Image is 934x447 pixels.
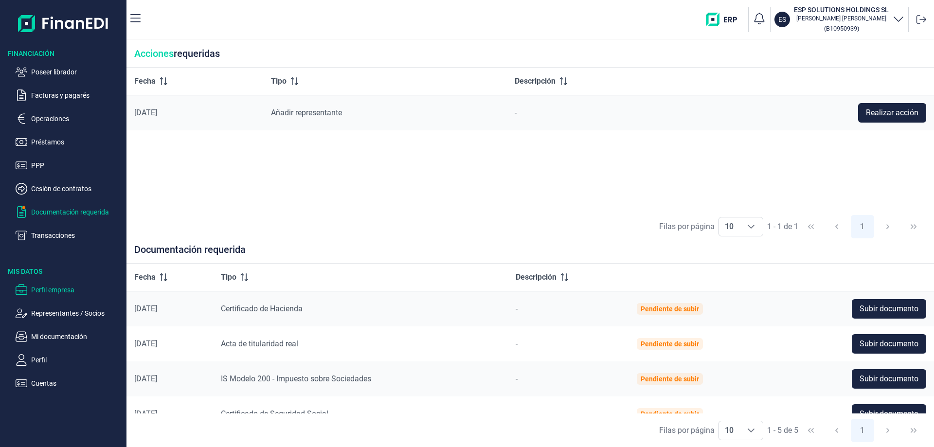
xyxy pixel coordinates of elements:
span: Descripción [515,75,556,87]
p: Poseer librador [31,66,123,78]
span: Subir documento [860,408,918,420]
span: Añadir representante [271,108,342,117]
div: Documentación requerida [126,244,934,264]
div: Choose [739,421,763,440]
p: Mi documentación [31,331,123,342]
span: - [516,409,518,418]
span: Subir documento [860,373,918,385]
span: - [516,304,518,313]
button: Last Page [902,215,925,238]
p: [PERSON_NAME] [PERSON_NAME] [794,15,889,22]
div: Choose [739,217,763,236]
img: Logo de aplicación [18,8,109,39]
div: Pendiente de subir [641,375,699,383]
button: Perfil empresa [16,284,123,296]
span: Realizar acción [866,107,918,119]
button: Cuentas [16,377,123,389]
button: ESESP SOLUTIONS HOLDINGS SL[PERSON_NAME] [PERSON_NAME](B10950939) [774,5,904,34]
button: Facturas y pagarés [16,89,123,101]
img: erp [706,13,744,26]
button: Subir documento [852,369,926,389]
span: 10 [719,217,739,236]
span: - [515,108,517,117]
button: Previous Page [825,419,848,442]
div: [DATE] [134,108,255,118]
p: Préstamos [31,136,123,148]
div: [DATE] [134,339,205,349]
div: [DATE] [134,304,205,314]
button: Page 1 [851,215,874,238]
span: Subir documento [860,338,918,350]
span: Acta de titularidad real [221,339,298,348]
div: requeridas [126,40,934,68]
button: Next Page [876,215,899,238]
span: Acciones [134,48,174,59]
span: 1 - 1 de 1 [767,223,798,231]
button: Perfil [16,354,123,366]
p: PPP [31,160,123,171]
button: Previous Page [825,215,848,238]
button: Poseer librador [16,66,123,78]
span: Certificado de Seguridad Social [221,409,328,418]
span: - [516,339,518,348]
span: 1 - 5 de 5 [767,427,798,434]
button: Transacciones [16,230,123,241]
span: Fecha [134,271,156,283]
span: Fecha [134,75,156,87]
button: Representantes / Socios [16,307,123,319]
p: Perfil [31,354,123,366]
p: ES [778,15,786,24]
p: Cuentas [31,377,123,389]
span: 10 [719,421,739,440]
span: - [516,374,518,383]
button: First Page [799,419,823,442]
button: Mi documentación [16,331,123,342]
button: PPP [16,160,123,171]
button: Operaciones [16,113,123,125]
p: Perfil empresa [31,284,123,296]
div: Pendiente de subir [641,305,699,313]
button: Subir documento [852,334,926,354]
p: Documentación requerida [31,206,123,218]
p: Cesión de contratos [31,183,123,195]
button: Realizar acción [858,103,926,123]
h3: ESP SOLUTIONS HOLDINGS SL [794,5,889,15]
span: Tipo [221,271,236,283]
button: Page 1 [851,419,874,442]
p: Operaciones [31,113,123,125]
button: Next Page [876,419,899,442]
button: Préstamos [16,136,123,148]
div: Pendiente de subir [641,340,699,348]
button: Last Page [902,419,925,442]
div: [DATE] [134,409,205,419]
button: Subir documento [852,299,926,319]
div: [DATE] [134,374,205,384]
button: Cesión de contratos [16,183,123,195]
span: IS Modelo 200 - Impuesto sobre Sociedades [221,374,371,383]
div: Pendiente de subir [641,410,699,418]
span: Descripción [516,271,557,283]
button: Subir documento [852,404,926,424]
span: Subir documento [860,303,918,315]
span: Certificado de Hacienda [221,304,303,313]
button: Documentación requerida [16,206,123,218]
span: Tipo [271,75,287,87]
small: Copiar cif [824,25,859,32]
p: Representantes / Socios [31,307,123,319]
p: Transacciones [31,230,123,241]
p: Facturas y pagarés [31,89,123,101]
div: Filas por página [659,221,715,232]
div: Filas por página [659,425,715,436]
button: First Page [799,215,823,238]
